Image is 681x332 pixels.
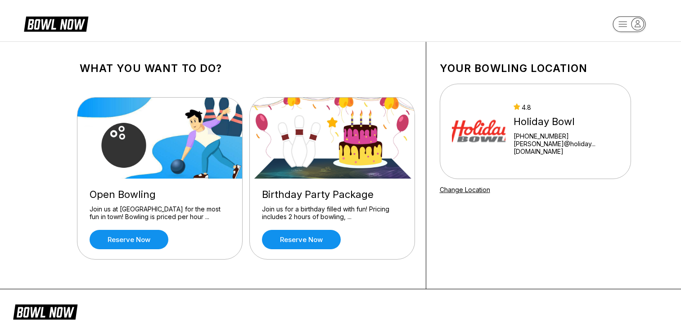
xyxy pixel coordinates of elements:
[90,230,168,249] a: Reserve now
[77,98,243,179] img: Open Bowling
[262,230,341,249] a: Reserve now
[514,132,618,140] div: [PHONE_NUMBER]
[514,103,618,111] div: 4.8
[80,62,412,75] h1: What you want to do?
[452,98,506,165] img: Holiday Bowl
[440,186,490,193] a: Change Location
[262,188,402,201] div: Birthday Party Package
[90,188,230,201] div: Open Bowling
[250,98,415,179] img: Birthday Party Package
[514,140,618,155] a: [PERSON_NAME]@holiday...[DOMAIN_NAME]
[440,62,631,75] h1: Your bowling location
[90,205,230,221] div: Join us at [GEOGRAPHIC_DATA] for the most fun in town! Bowling is priced per hour ...
[514,116,618,128] div: Holiday Bowl
[262,205,402,221] div: Join us for a birthday filled with fun! Pricing includes 2 hours of bowling, ...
